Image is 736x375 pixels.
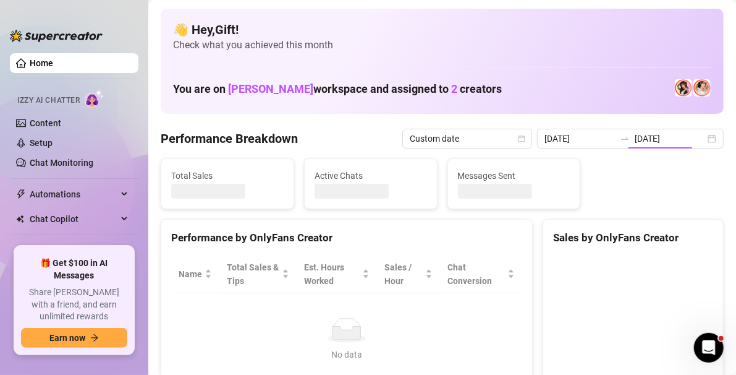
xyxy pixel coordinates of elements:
[228,82,313,95] span: [PERSON_NAME]
[553,230,713,246] div: Sales by OnlyFans Creator
[30,158,93,168] a: Chat Monitoring
[458,169,570,183] span: Messages Sent
[10,30,103,42] img: logo-BBDzfeDw.svg
[694,333,724,363] iframe: Intercom live chat
[85,90,104,108] img: AI Chatter
[171,230,522,246] div: Performance by OnlyFans Creator
[377,256,440,293] th: Sales / Hour
[21,257,127,282] span: 🎁 Get $100 in AI Messages
[219,256,297,293] th: Total Sales & Tips
[21,328,127,348] button: Earn nowarrow-right
[30,58,53,68] a: Home
[675,79,692,97] img: Holly
[635,132,705,145] input: End date
[620,134,630,144] span: swap-right
[16,189,26,199] span: thunderbolt
[227,261,279,288] span: Total Sales & Tips
[16,215,24,223] img: Chat Copilot
[410,129,525,148] span: Custom date
[315,169,427,183] span: Active Chats
[620,134,630,144] span: to
[179,267,202,281] span: Name
[30,209,117,229] span: Chat Copilot
[30,184,117,204] span: Automations
[518,135,525,142] span: calendar
[451,82,457,95] span: 2
[17,95,80,106] span: Izzy AI Chatter
[384,261,423,288] span: Sales / Hour
[161,130,298,147] h4: Performance Breakdown
[173,38,711,52] span: Check what you achieved this month
[171,256,219,293] th: Name
[30,118,61,128] a: Content
[171,169,284,183] span: Total Sales
[21,287,127,323] span: Share [PERSON_NAME] with a friend, and earn unlimited rewards
[440,256,522,293] th: Chat Conversion
[447,261,505,288] span: Chat Conversion
[173,21,711,38] h4: 👋 Hey, Gift !
[173,82,502,96] h1: You are on workspace and assigned to creators
[304,261,360,288] div: Est. Hours Worked
[30,138,53,148] a: Setup
[90,334,99,342] span: arrow-right
[693,79,711,97] img: 𝖍𝖔𝖑𝖑𝖞
[544,132,615,145] input: Start date
[184,348,510,361] div: No data
[49,333,85,343] span: Earn now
